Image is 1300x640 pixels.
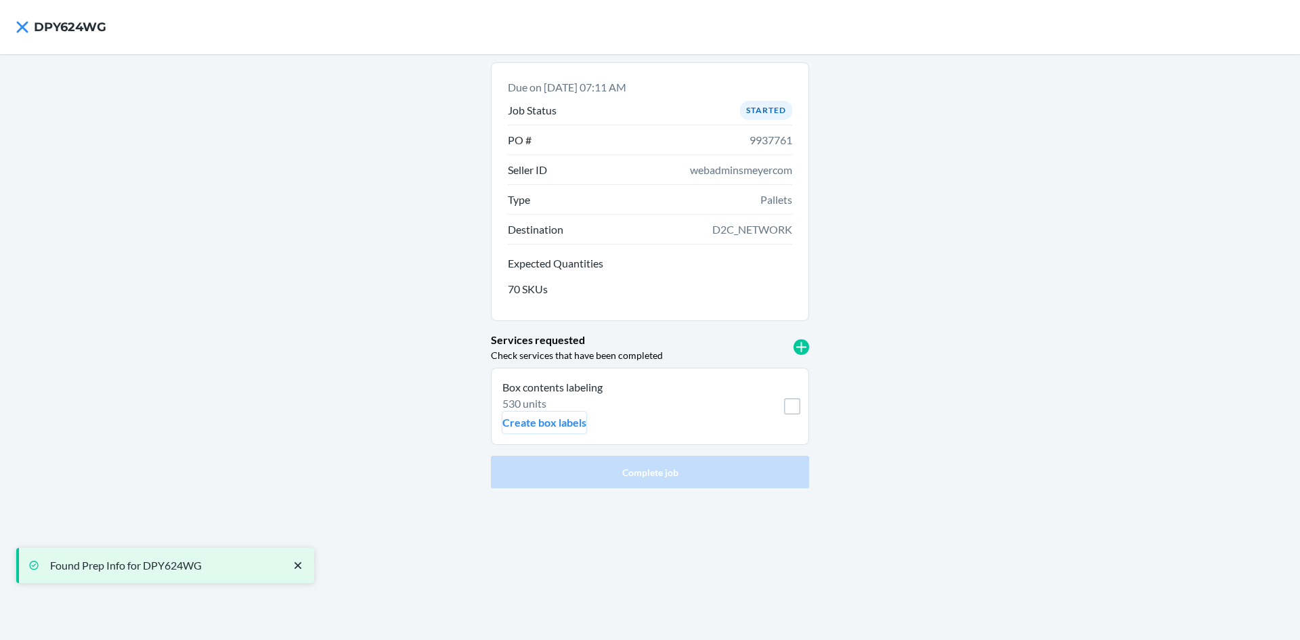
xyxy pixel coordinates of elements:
[508,192,530,208] p: Type
[508,281,548,297] p: 70 SKUs
[508,255,792,274] button: Expected Quantities
[491,456,809,488] button: Complete job
[508,221,563,238] p: Destination
[508,255,792,272] p: Expected Quantities
[508,102,557,119] p: Job Status
[760,192,792,208] span: Pallets
[690,162,792,178] span: webadminsmeyercom
[502,414,586,431] p: Create box labels
[502,379,739,396] p: Box contents labeling
[750,132,792,148] span: 9937761
[508,162,547,178] p: Seller ID
[508,79,792,95] p: Due on [DATE] 07:11 AM
[491,348,663,362] p: Check services that have been completed
[508,132,532,148] p: PO #
[491,332,585,348] p: Services requested
[291,559,305,572] svg: close toast
[502,396,546,412] p: 530 units
[34,18,106,36] h4: DPY624WG
[740,101,792,120] div: Started
[50,559,278,572] p: Found Prep Info for DPY624WG
[502,412,586,433] button: Create box labels
[712,221,792,238] span: D2C_NETWORK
